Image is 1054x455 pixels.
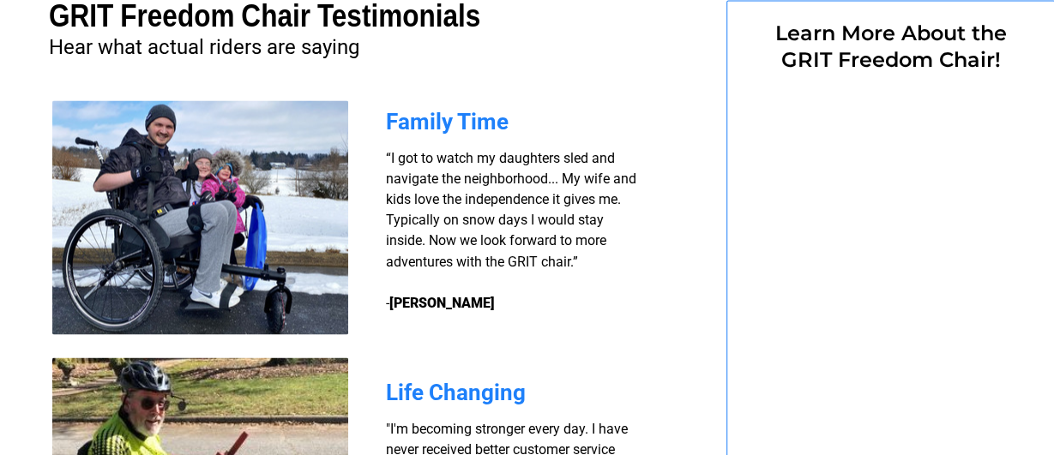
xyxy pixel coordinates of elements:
span: “I got to watch my daughters sled and navigate the neighborhood... My wife and kids love the inde... [386,150,636,310]
span: Learn More About the GRIT Freedom Chair! [775,21,1007,72]
span: Hear what actual riders are saying [49,35,359,59]
span: Family Time [386,109,509,135]
span: Life Changing [386,379,526,404]
strong: [PERSON_NAME] [389,294,495,310]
